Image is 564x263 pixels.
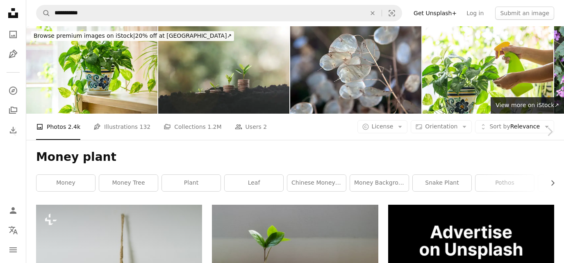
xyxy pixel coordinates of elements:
a: leaf [225,175,283,191]
a: Collections 1.2M [164,114,221,140]
a: Illustrations [5,46,21,62]
span: 132 [140,122,151,131]
span: Browse premium images on iStock | [34,32,135,39]
a: Log in [462,7,489,20]
a: View more on iStock↗ [491,97,564,114]
button: Submit an image [495,7,554,20]
span: License [372,123,393,130]
a: Illustrations 132 [93,114,150,140]
span: Relevance [489,123,540,131]
span: Orientation [425,123,457,130]
span: 20% off at [GEOGRAPHIC_DATA] ↗ [34,32,232,39]
button: Language [5,222,21,238]
button: License [357,120,408,133]
img: Pothos houseplant in a flower pot. Epipremnum aureum [26,26,157,114]
button: Search Unsplash [36,5,50,21]
span: View more on iStock ↗ [496,102,559,108]
a: Log in / Sign up [5,202,21,219]
a: Explore [5,82,21,99]
a: money tree [99,175,158,191]
a: Users 2 [235,114,267,140]
a: plant [162,175,221,191]
button: Sort byRelevance [475,120,554,133]
span: 1.2M [207,122,221,131]
span: Sort by [489,123,510,130]
a: money background [350,175,409,191]
form: Find visuals sitewide [36,5,402,21]
span: 2 [263,122,267,131]
a: Photos [5,26,21,43]
a: pothos [475,175,534,191]
img: Business finance Growing Money, Plant On Coins, Finance And Investment Concept. [158,26,289,114]
a: chinese money plant [287,175,346,191]
a: Next [535,92,564,171]
button: Clear [364,5,382,21]
h1: Money plant [36,150,554,165]
button: Menu [5,242,21,258]
button: Visual search [382,5,402,21]
img: Woman spraying with water pothos houseplant leaves. Epipremnum aureum [422,26,553,114]
a: money [36,175,95,191]
a: Get Unsplash+ [409,7,462,20]
button: scroll list to the right [545,175,554,191]
a: Browse premium images on iStock|20% off at [GEOGRAPHIC_DATA]↗ [26,26,239,46]
button: Orientation [411,120,472,133]
img: Lunaria annual [290,26,421,114]
a: snake plant [413,175,471,191]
